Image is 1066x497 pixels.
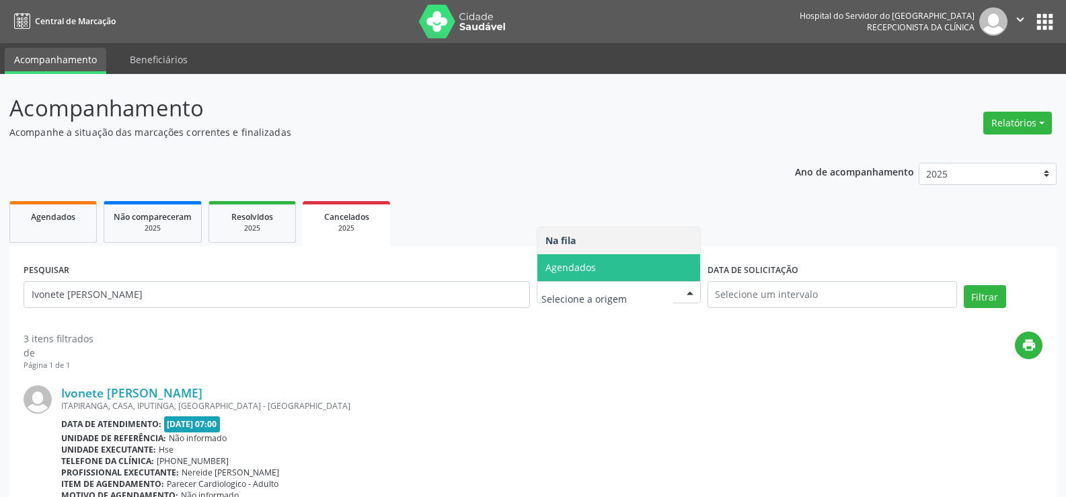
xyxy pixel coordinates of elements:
a: Beneficiários [120,48,197,71]
b: Telefone da clínica: [61,455,154,467]
span: Agendados [545,261,596,274]
div: 2025 [114,223,192,233]
i: print [1022,338,1036,352]
button: Filtrar [964,285,1006,308]
span: Central de Marcação [35,15,116,27]
span: Agendados [31,211,75,223]
b: Unidade executante: [61,444,156,455]
input: Selecione um intervalo [708,281,957,308]
a: Acompanhamento [5,48,106,74]
button: Relatórios [983,112,1052,135]
span: Cancelados [324,211,369,223]
img: img [979,7,1007,36]
i:  [1013,12,1028,27]
span: Nereide [PERSON_NAME] [182,467,279,478]
button: print [1015,332,1042,359]
b: Profissional executante: [61,467,179,478]
span: Hse [159,444,174,455]
a: Ivonete [PERSON_NAME] [61,385,202,400]
div: 3 itens filtrados [24,332,93,346]
input: Nome, código do beneficiário ou CPF [24,281,530,308]
span: Não compareceram [114,211,192,223]
b: Data de atendimento: [61,418,161,430]
div: Hospital do Servidor do [GEOGRAPHIC_DATA] [800,10,975,22]
img: img [24,385,52,414]
p: Acompanhamento [9,91,743,125]
div: 2025 [219,223,286,233]
a: Central de Marcação [9,10,116,32]
button:  [1007,7,1033,36]
span: [PHONE_NUMBER] [157,455,229,467]
span: Resolvidos [231,211,273,223]
div: ITAPIRANGA, CASA, IPUTINGA, [GEOGRAPHIC_DATA] - [GEOGRAPHIC_DATA] [61,400,1042,412]
b: Item de agendamento: [61,478,164,490]
div: 2025 [312,223,381,233]
button: apps [1033,10,1057,34]
div: Página 1 de 1 [24,360,93,371]
p: Ano de acompanhamento [795,163,914,180]
b: Unidade de referência: [61,432,166,444]
input: Selecione a origem [541,286,673,313]
span: [DATE] 07:00 [164,416,221,432]
p: Acompanhe a situação das marcações correntes e finalizadas [9,125,743,139]
label: DATA DE SOLICITAÇÃO [708,260,798,281]
span: Na fila [545,234,576,247]
span: Não informado [169,432,227,444]
label: PESQUISAR [24,260,69,281]
span: Parecer Cardiologico - Adulto [167,478,278,490]
div: de [24,346,93,360]
span: Recepcionista da clínica [867,22,975,33]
